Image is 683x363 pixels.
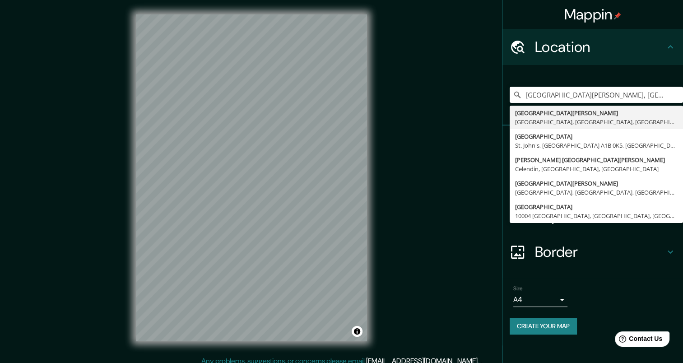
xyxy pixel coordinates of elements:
div: Border [502,234,683,270]
div: Style [502,162,683,198]
h4: Location [535,38,665,56]
div: [GEOGRAPHIC_DATA][PERSON_NAME] [515,108,678,117]
iframe: Help widget launcher [603,328,673,353]
h4: Border [535,243,665,261]
img: pin-icon.png [614,12,621,19]
div: [GEOGRAPHIC_DATA] [515,202,678,211]
button: Toggle attribution [352,326,362,337]
button: Create your map [510,318,577,335]
div: St. John's, [GEOGRAPHIC_DATA] A1B 0K5, [GEOGRAPHIC_DATA] [515,141,678,150]
div: Layout [502,198,683,234]
div: Location [502,29,683,65]
div: A4 [513,293,567,307]
canvas: Map [136,14,367,341]
h4: Layout [535,207,665,225]
div: 10004 [GEOGRAPHIC_DATA], [GEOGRAPHIC_DATA], [GEOGRAPHIC_DATA] [515,211,678,220]
div: [GEOGRAPHIC_DATA] [515,132,678,141]
div: Pins [502,126,683,162]
div: [GEOGRAPHIC_DATA][PERSON_NAME] [515,179,678,188]
div: [GEOGRAPHIC_DATA], [GEOGRAPHIC_DATA], [GEOGRAPHIC_DATA] [515,117,678,126]
div: [PERSON_NAME] [GEOGRAPHIC_DATA][PERSON_NAME] [515,155,678,164]
input: Pick your city or area [510,87,683,103]
div: [GEOGRAPHIC_DATA], [GEOGRAPHIC_DATA], [GEOGRAPHIC_DATA] [515,188,678,197]
h4: Mappin [564,5,622,23]
label: Size [513,285,523,293]
div: Celendín, [GEOGRAPHIC_DATA], [GEOGRAPHIC_DATA] [515,164,678,173]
